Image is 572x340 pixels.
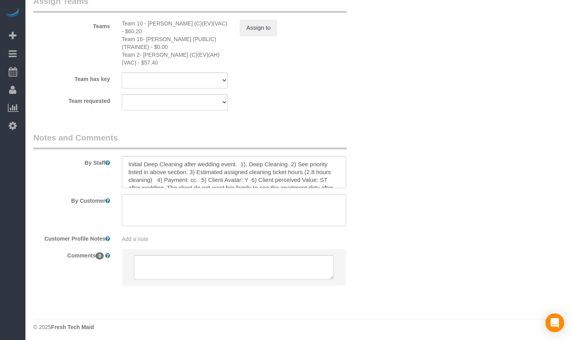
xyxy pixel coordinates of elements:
div: 2.8 hours x $20.50/hour [122,51,228,67]
label: By Staff [27,156,116,167]
span: Add a note [122,236,148,242]
label: Team has key [27,72,116,83]
label: Team requested [27,94,116,105]
label: Teams [27,20,116,30]
strong: Fresh Tech Maid [51,324,94,330]
div: Open Intercom Messenger [545,313,564,332]
div: 0 hours x $16.50/hour [122,35,228,51]
div: 2.8 hours x $21.50/hour [122,20,228,35]
label: By Customer [27,194,116,205]
span: 0 [96,252,104,259]
label: Customer Profile Notes [27,232,116,243]
label: Comments [27,249,116,259]
legend: Notes and Comments [33,132,347,149]
div: © 2025 [33,323,564,331]
img: Automaid Logo [5,8,20,19]
button: Assign to [240,20,277,36]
